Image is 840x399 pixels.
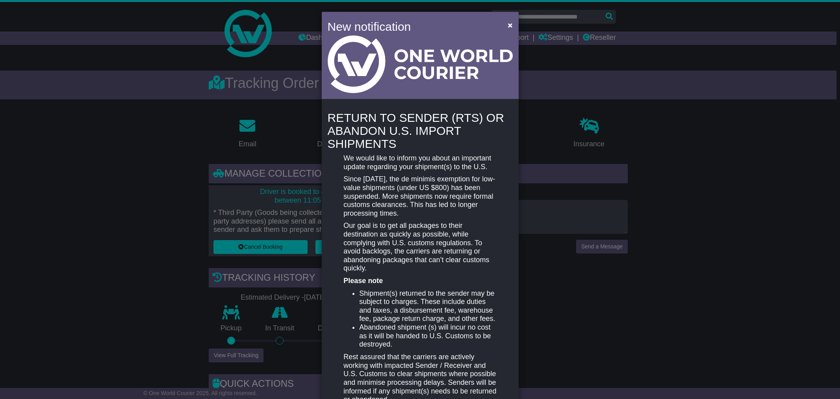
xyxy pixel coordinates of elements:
img: Light [328,35,513,93]
h4: New notification [328,18,497,35]
p: We would like to inform you about an important update regarding your shipment(s) to the U.S. [343,154,496,171]
li: Shipment(s) returned to the sender may be subject to charges. These include duties and taxes, a d... [359,289,496,323]
h4: RETURN TO SENDER (RTS) OR ABANDON U.S. IMPORT SHIPMENTS [328,111,513,150]
button: Close [504,17,516,33]
p: Our goal is to get all packages to their destination as quickly as possible, while complying with... [343,222,496,273]
strong: Please note [343,277,383,285]
p: Since [DATE], the de minimis exemption for low-value shipments (under US $800) has been suspended... [343,175,496,218]
li: Abandoned shipment (s) will incur no cost as it will be handed to U.S. Customs to be destroyed. [359,323,496,349]
span: × [508,21,512,30]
